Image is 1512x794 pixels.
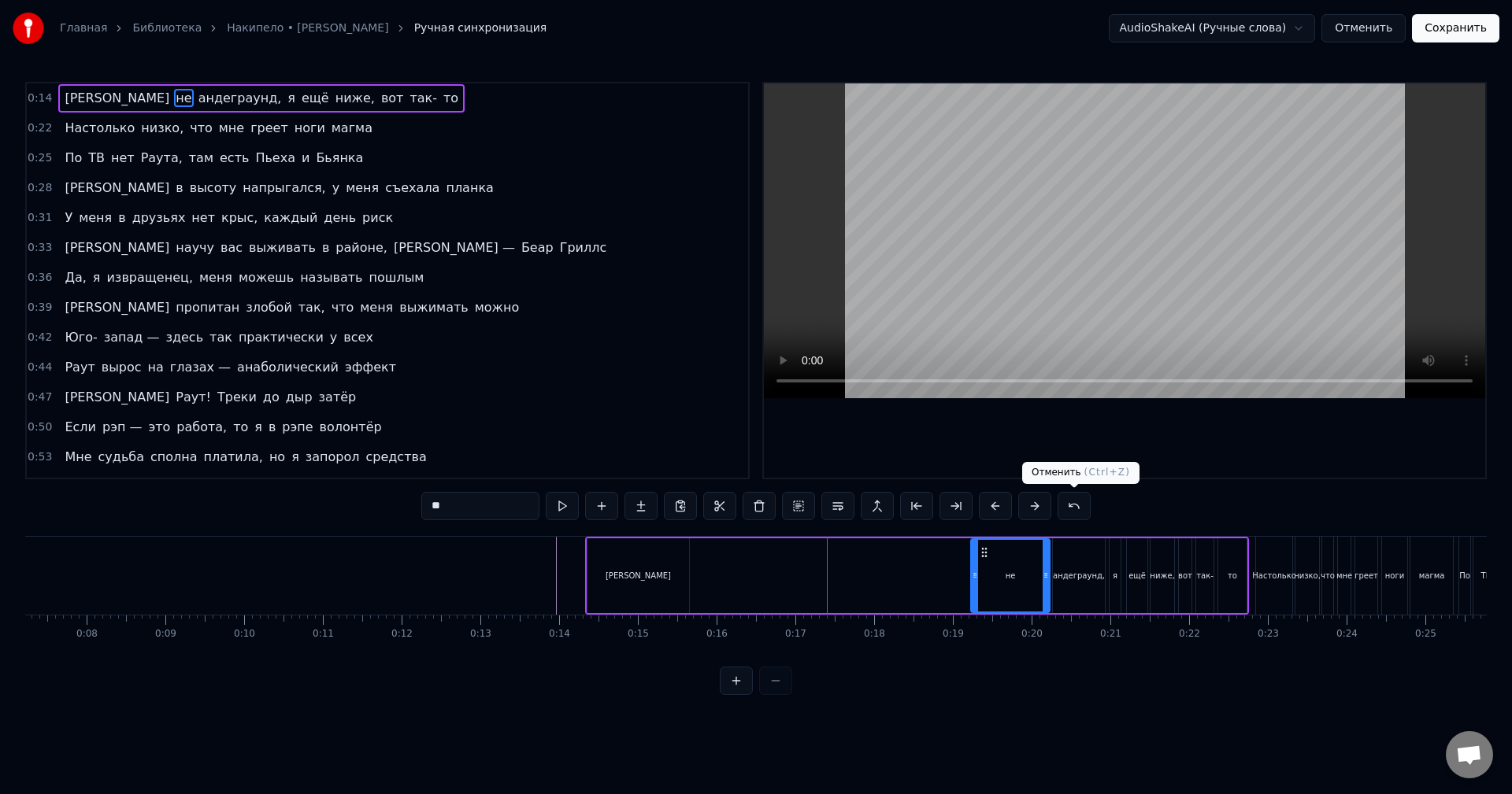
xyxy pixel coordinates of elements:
span: ноги [293,119,327,137]
span: можешь [237,268,295,286]
span: эффект [343,358,398,376]
div: греет [1354,570,1378,582]
span: меня [198,268,234,286]
span: низко, [139,119,185,137]
img: youka [13,13,44,44]
span: Мне [63,448,93,466]
span: но [268,448,287,466]
span: так [208,328,234,346]
span: запад — [102,328,161,346]
div: По [1459,570,1470,582]
span: здесь [164,328,205,346]
span: ( Ctrl+Z ) [1084,467,1131,478]
span: в [117,209,127,227]
span: ещё [300,89,331,107]
span: 0:39 [28,300,52,316]
span: волонтёр [318,418,384,436]
span: 0:53 [28,449,52,465]
span: меня [358,298,395,316]
div: 0:14 [549,628,570,641]
span: меня [77,209,113,227]
span: 0:14 [28,90,52,106]
span: платила, [202,448,265,466]
span: 0:44 [28,360,52,375]
span: судьба [97,448,146,466]
a: Библиотека [132,20,202,36]
span: нет [190,209,217,227]
span: пошлым [368,268,426,286]
span: Раута, [139,149,184,167]
span: ТВ [87,149,106,167]
span: есть [218,149,250,167]
span: Раут! [174,388,213,406]
span: мне [217,119,246,137]
span: 0:42 [28,330,52,345]
span: магма [330,119,374,137]
span: меня [344,179,380,197]
span: Ручная синхронизация [414,20,547,36]
span: вырос [100,358,143,376]
div: 0:22 [1179,628,1200,641]
span: там [187,149,215,167]
button: Отменить [1321,14,1406,42]
div: низко, [1294,570,1321,582]
span: [PERSON_NAME] [63,298,171,316]
div: 0:12 [391,628,413,641]
div: 0:09 [155,628,176,641]
span: то [442,89,460,107]
a: Накипело • [PERSON_NAME] [227,20,388,36]
div: 0:11 [313,628,334,641]
div: 0:19 [943,628,964,641]
span: Пьеха [254,149,297,167]
a: Главная [60,20,107,36]
div: что [1321,570,1335,582]
span: так, [297,298,327,316]
div: мне [1336,570,1352,582]
span: выживать [247,238,317,257]
span: Бьянка [314,149,365,167]
div: ниже, [1150,570,1174,582]
span: я [290,448,301,466]
span: 0:22 [28,120,52,136]
div: андеграунд, [1053,570,1105,582]
div: 0:25 [1415,628,1436,641]
span: ниже, [334,89,376,107]
span: Беар [520,238,555,257]
div: 0:08 [76,628,98,641]
span: По [63,149,83,167]
span: в [174,179,184,197]
span: я [286,89,297,107]
span: [PERSON_NAME] — [392,238,517,257]
span: 0:47 [28,390,52,405]
span: [PERSON_NAME] [63,388,171,406]
span: работа, [175,418,228,436]
span: андеграунд, [197,89,283,107]
span: я [91,268,102,286]
span: Если [63,418,98,436]
span: каждый [262,209,319,227]
div: Відкритий чат [1446,731,1493,778]
span: я [253,418,264,436]
span: планка [444,179,495,197]
span: Раут [63,358,96,376]
span: что [188,119,214,137]
span: в [321,238,331,257]
span: У [63,209,74,227]
span: напрыгался, [241,179,327,197]
span: вот [380,89,406,107]
div: я [1113,570,1117,582]
nav: breadcrumb [60,20,547,36]
span: пропитан [174,298,241,316]
span: друзьях [131,209,187,227]
span: съехала [384,179,441,197]
div: 0:20 [1021,628,1043,641]
span: Юго- [63,328,98,346]
span: сполна [149,448,199,466]
div: вот [1178,570,1192,582]
span: 0:33 [28,240,52,256]
span: в [267,418,277,436]
span: анаболический [235,358,340,376]
span: крыс, [220,209,259,227]
span: день [322,209,358,227]
div: то [1228,570,1237,582]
